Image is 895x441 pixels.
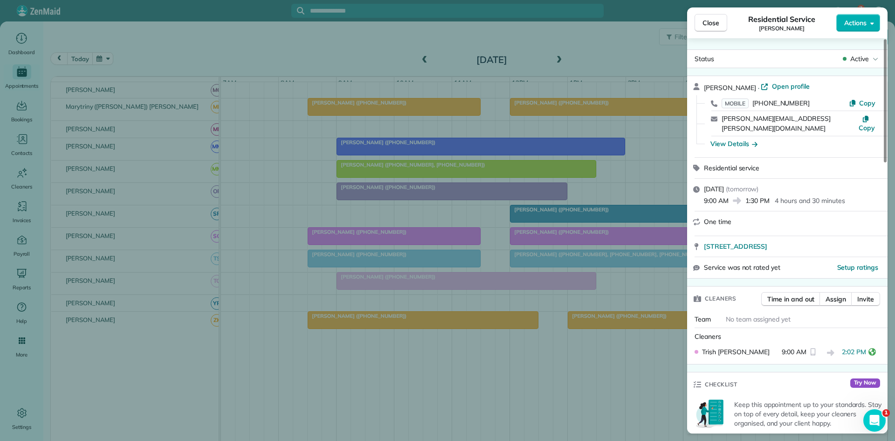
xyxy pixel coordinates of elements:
[859,99,875,107] span: Copy
[734,400,882,428] p: Keep this appointment up to your standards. Stay on top of every detail, keep your cleaners organ...
[695,332,721,341] span: Cleaners
[761,82,810,91] a: Open profile
[759,25,805,32] span: [PERSON_NAME]
[772,82,810,91] span: Open profile
[844,18,867,28] span: Actions
[849,98,875,108] button: Copy
[704,217,731,226] span: One time
[722,98,810,108] a: MOBILE[PHONE_NUMBER]
[704,185,724,193] span: [DATE]
[748,14,815,25] span: Residential Service
[704,263,780,273] span: Service was not rated yet
[704,242,882,251] a: [STREET_ADDRESS]
[850,54,869,63] span: Active
[722,98,749,108] span: MOBILE
[850,378,880,388] span: Try Now
[704,242,767,251] span: [STREET_ADDRESS]
[761,292,820,306] button: Time in and out
[837,263,879,272] span: Setup ratings
[859,124,875,132] span: Copy
[726,315,791,323] span: No team assigned yet
[782,347,806,359] span: 9:00 AM
[695,315,711,323] span: Team
[863,409,886,432] iframe: Intercom live chat
[702,18,719,28] span: Close
[704,84,756,92] span: [PERSON_NAME]
[775,196,845,205] p: 4 hours and 30 minutes
[695,55,714,63] span: Status
[756,84,761,91] span: ·
[722,114,831,133] a: [PERSON_NAME][EMAIL_ADDRESS][PERSON_NAME][DOMAIN_NAME]
[705,294,736,303] span: Cleaners
[695,14,727,32] button: Close
[842,347,866,359] span: 2:02 PM
[837,263,879,272] button: Setup ratings
[704,196,729,205] span: 9:00 AM
[726,185,759,193] span: ( tomorrow )
[745,196,770,205] span: 1:30 PM
[851,292,880,306] button: Invite
[857,294,874,304] span: Invite
[704,164,759,172] span: Residential service
[882,409,890,417] span: 1
[819,292,852,306] button: Assign
[767,294,814,304] span: Time in and out
[858,114,875,133] button: Copy
[826,294,846,304] span: Assign
[752,99,810,107] span: [PHONE_NUMBER]
[705,380,737,389] span: Checklist
[710,139,757,148] button: View Details
[702,347,770,357] span: Trish [PERSON_NAME]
